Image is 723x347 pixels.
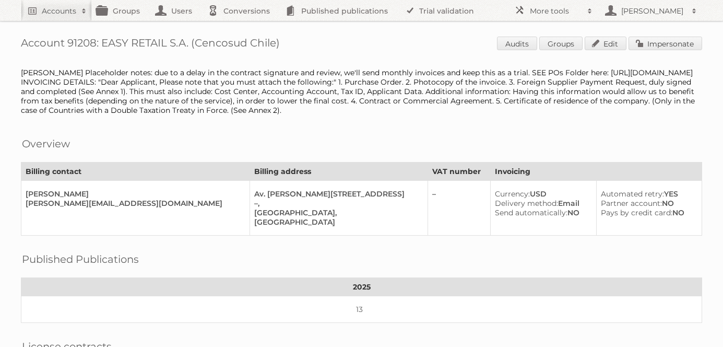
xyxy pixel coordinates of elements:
[601,208,672,217] span: Pays by credit card:
[254,189,419,199] div: Av. [PERSON_NAME][STREET_ADDRESS]
[21,278,702,296] th: 2025
[495,199,558,208] span: Delivery method:
[250,163,428,181] th: Billing address
[254,199,419,208] div: –,
[428,163,490,181] th: VAT number
[428,181,490,236] td: –
[601,199,693,208] div: NO
[22,251,139,267] h2: Published Publications
[254,217,419,227] div: [GEOGRAPHIC_DATA]
[26,199,241,208] div: [PERSON_NAME][EMAIL_ADDRESS][DOMAIN_NAME]
[495,189,588,199] div: USD
[495,199,588,208] div: Email
[490,163,702,181] th: Invoicing
[601,199,662,208] span: Partner account:
[601,208,693,217] div: NO
[629,37,702,50] a: Impersonate
[21,163,250,181] th: Billing contact
[619,6,686,16] h2: [PERSON_NAME]
[585,37,626,50] a: Edit
[22,136,70,152] h2: Overview
[497,37,537,50] a: Audits
[26,189,241,199] div: [PERSON_NAME]
[495,189,530,199] span: Currency:
[495,208,567,217] span: Send automatically:
[495,208,588,217] div: NO
[254,208,419,217] div: [GEOGRAPHIC_DATA],
[21,37,702,52] h1: Account 91208: EASY RETAIL S.A. (Cencosud Chile)
[601,189,693,199] div: YES
[42,6,76,16] h2: Accounts
[601,189,664,199] span: Automated retry:
[21,296,702,323] td: 13
[21,68,702,115] div: [PERSON_NAME] Placeholder notes: due to a delay in the contract signature and review, we'll send ...
[539,37,583,50] a: Groups
[530,6,582,16] h2: More tools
